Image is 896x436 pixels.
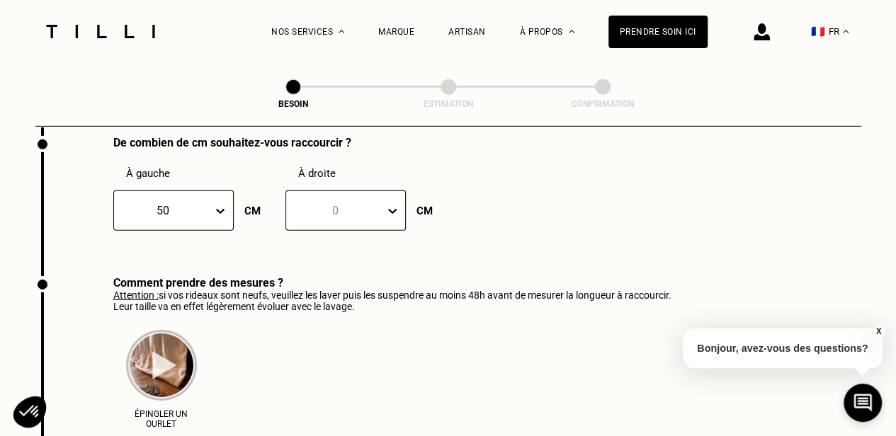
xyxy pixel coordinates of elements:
p: Bonjour, avez-vous des questions? [683,328,883,368]
img: icône connexion [754,23,770,40]
img: Menu déroulant à propos [569,30,574,33]
div: Estimation [378,99,519,109]
div: Comment prendre des mesures ? [113,276,671,289]
p: si vos rideaux sont neufs, veuillez les laver puis les suspendre au moins 48h avant de mesurer la... [113,289,671,312]
img: épingler un ourlet [126,330,197,401]
span: 🇫🇷 [811,25,825,38]
p: CM [416,205,433,217]
img: Menu déroulant [339,30,344,33]
p: À gauche [126,167,255,180]
a: Prendre soin ici [608,16,708,48]
a: Marque [378,27,414,37]
button: X [871,323,885,339]
a: Artisan [448,27,486,37]
img: menu déroulant [843,30,849,33]
div: Confirmation [532,99,674,109]
u: Attention : [113,289,159,301]
div: De combien de cm souhaitez-vous raccourcir ? [113,136,427,149]
p: CM [244,205,261,217]
p: Épingler un ourlet [130,409,193,429]
div: Besoin [222,99,364,109]
img: Logo du service de couturière Tilli [41,25,160,38]
p: À droite [298,167,427,180]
